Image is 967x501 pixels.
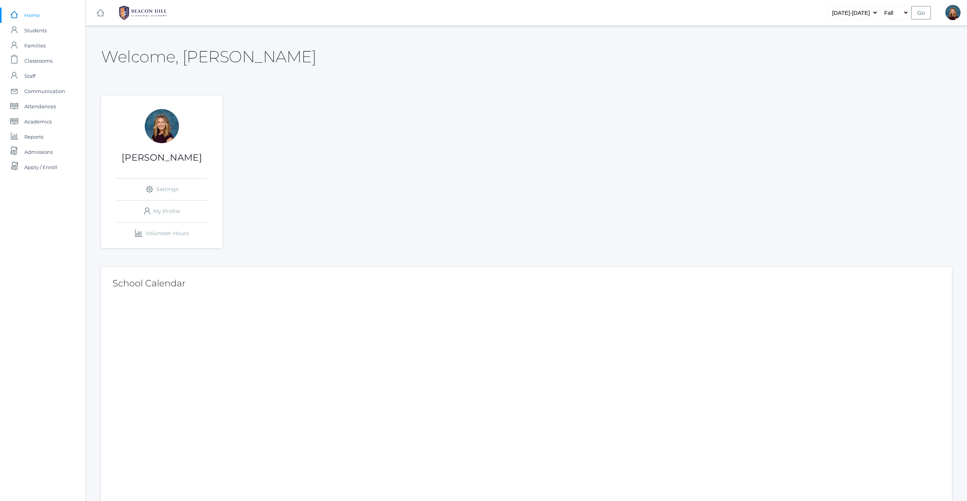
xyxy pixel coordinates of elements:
input: Go [911,6,931,19]
div: Lindsay Leeds [145,109,179,143]
span: Reports [24,129,43,144]
span: Classrooms [24,53,52,68]
span: Communication [24,84,65,99]
span: Academics [24,114,52,129]
span: Attendances [24,99,56,114]
span: Families [24,38,46,53]
a: Volunteer Hours [116,223,207,244]
h1: [PERSON_NAME] [101,153,223,163]
span: Staff [24,68,35,84]
h2: Welcome, [PERSON_NAME] [101,48,316,65]
h2: School Calendar [112,278,940,288]
a: My Profile [116,201,207,222]
img: BHCALogos-05-308ed15e86a5a0abce9b8dd61676a3503ac9727e845dece92d48e8588c001991.png [114,3,171,22]
a: Settings [116,179,207,200]
div: Lindsay Leeds [945,5,961,20]
span: Students [24,23,47,38]
span: Admissions [24,144,53,160]
span: Home [24,8,40,23]
span: Apply / Enroll [24,160,57,175]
